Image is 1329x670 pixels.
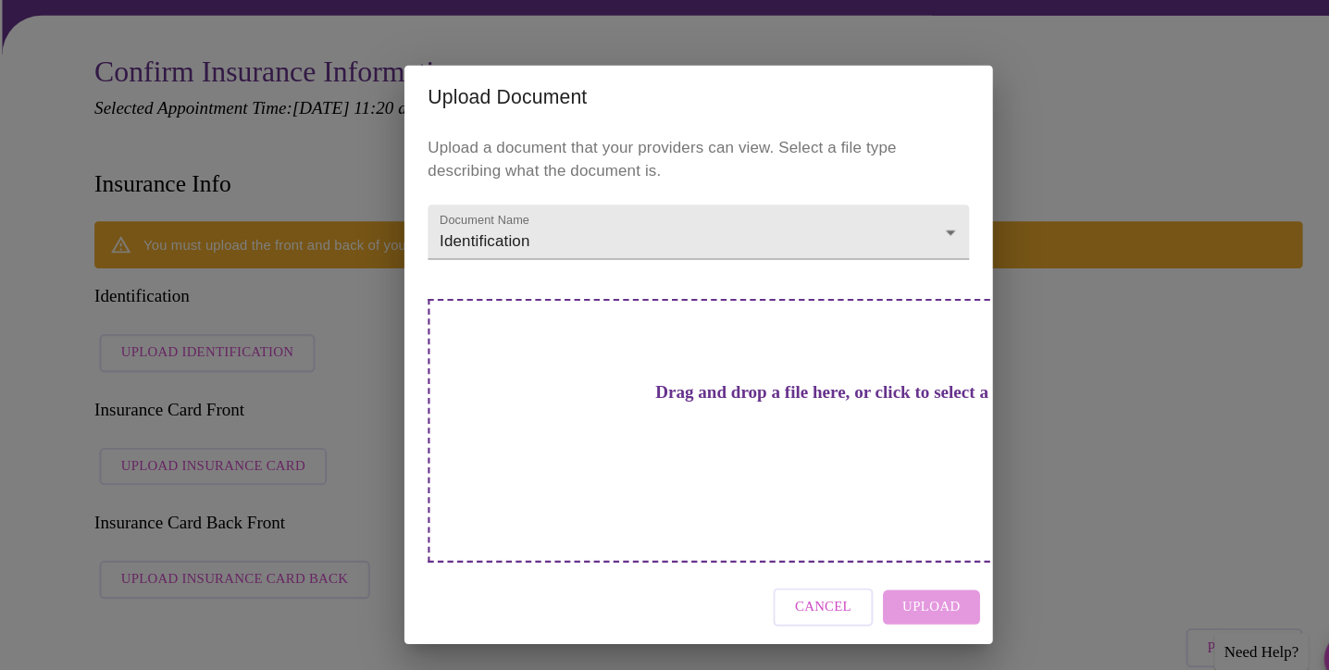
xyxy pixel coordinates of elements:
[539,361,1050,380] h3: Drag and drop a file here, or click to select a file
[755,562,809,585] span: Cancel
[409,129,920,173] p: Upload a document that your providers can view. Select a file type describing what the document is.
[409,193,920,245] div: Identification
[409,77,920,106] h2: Upload Document
[735,555,829,591] button: Cancel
